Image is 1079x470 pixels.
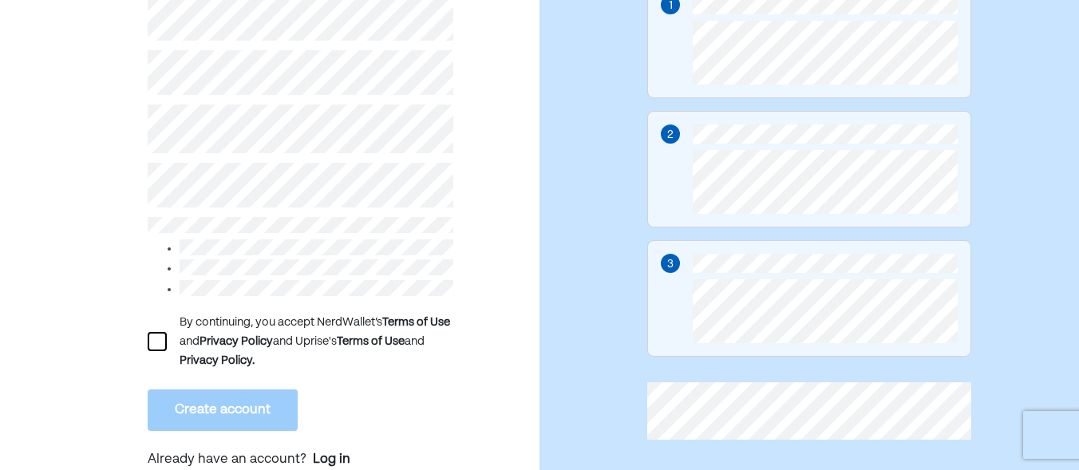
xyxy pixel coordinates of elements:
div: Terms of Use [337,332,405,351]
div: By continuing, you accept NerdWallet’s and and Uprise's and [180,313,453,370]
button: Create account [148,389,298,431]
div: Privacy Policy. [180,351,255,370]
div: Privacy Policy [200,332,273,351]
div: 2 [667,126,674,144]
div: 3 [667,255,674,273]
a: Log in [313,450,350,469]
div: Terms of Use [382,313,450,332]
